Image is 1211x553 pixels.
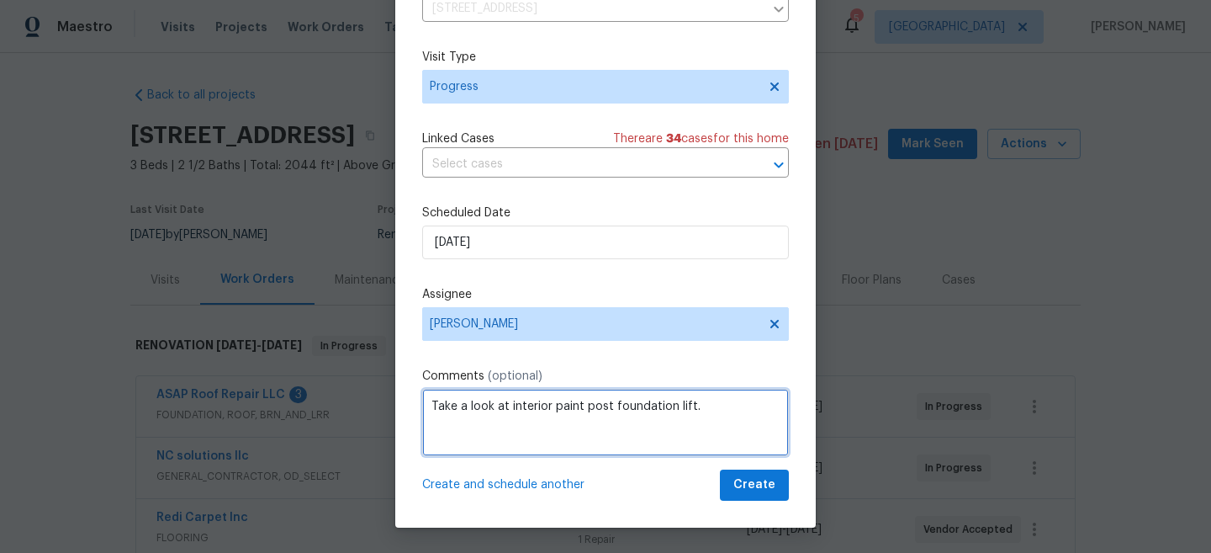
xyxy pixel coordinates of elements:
span: Create and schedule another [422,476,584,493]
textarea: Take a look at interior paint post foundation lift. [422,389,789,456]
button: Create [720,470,789,501]
input: M/D/YYYY [422,226,789,259]
span: (optional) [488,370,542,382]
button: Open [767,153,791,177]
span: 34 [666,133,681,145]
label: Assignee [422,286,789,303]
span: Create [733,475,775,496]
span: There are case s for this home [613,130,789,147]
span: Linked Cases [422,130,494,147]
span: Progress [430,78,757,95]
span: [PERSON_NAME] [430,317,759,331]
label: Scheduled Date [422,205,789,221]
input: Select cases [422,152,742,178]
label: Comments [422,368,789,385]
label: Visit Type [422,49,789,66]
